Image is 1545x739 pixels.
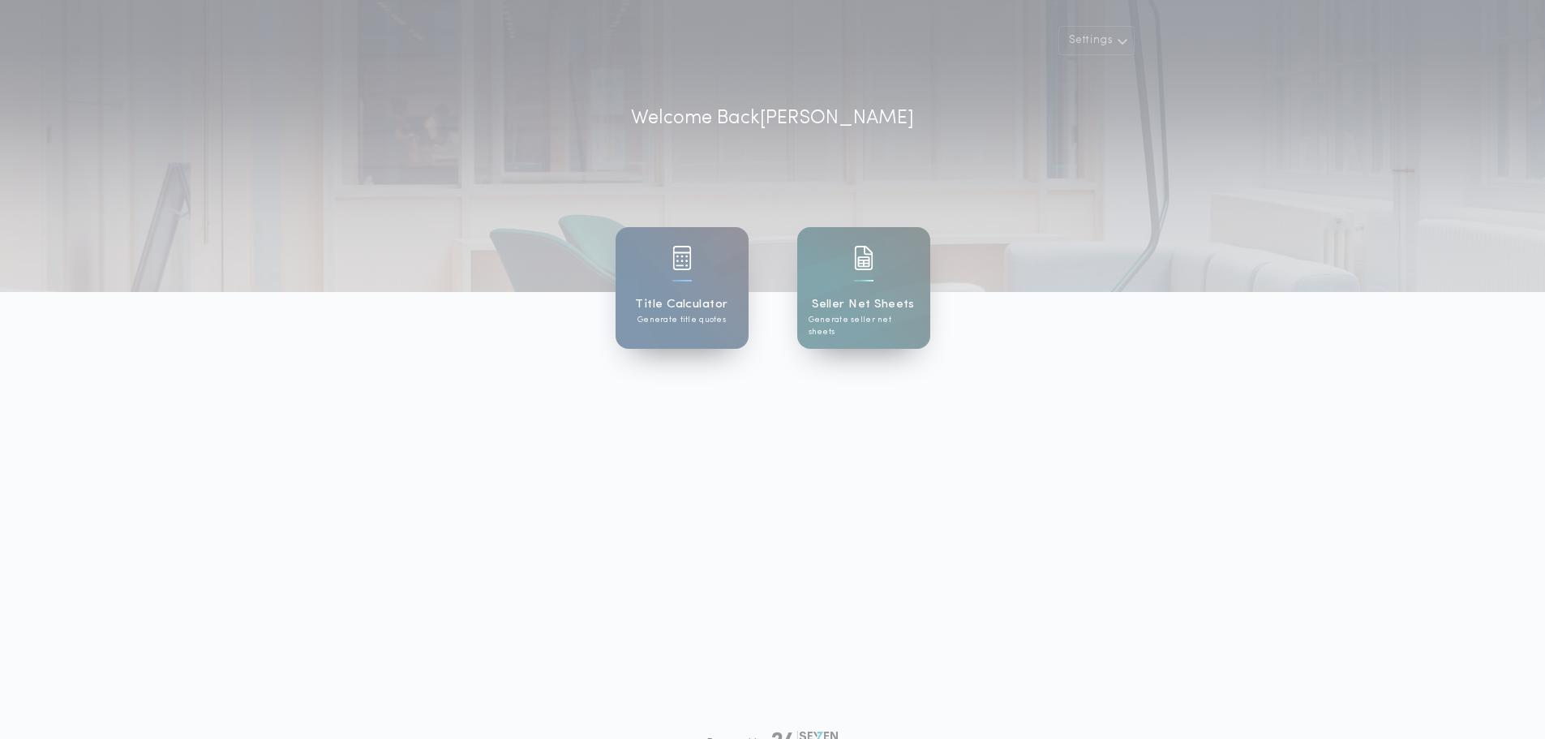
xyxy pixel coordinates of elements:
[631,104,914,133] p: Welcome Back [PERSON_NAME]
[797,227,930,349] a: card iconSeller Net SheetsGenerate seller net sheets
[854,246,873,270] img: card icon
[616,227,749,349] a: card iconTitle CalculatorGenerate title quotes
[1058,26,1135,55] button: Settings
[637,314,726,326] p: Generate title quotes
[809,314,919,338] p: Generate seller net sheets
[812,295,915,314] h1: Seller Net Sheets
[635,295,727,314] h1: Title Calculator
[672,246,692,270] img: card icon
